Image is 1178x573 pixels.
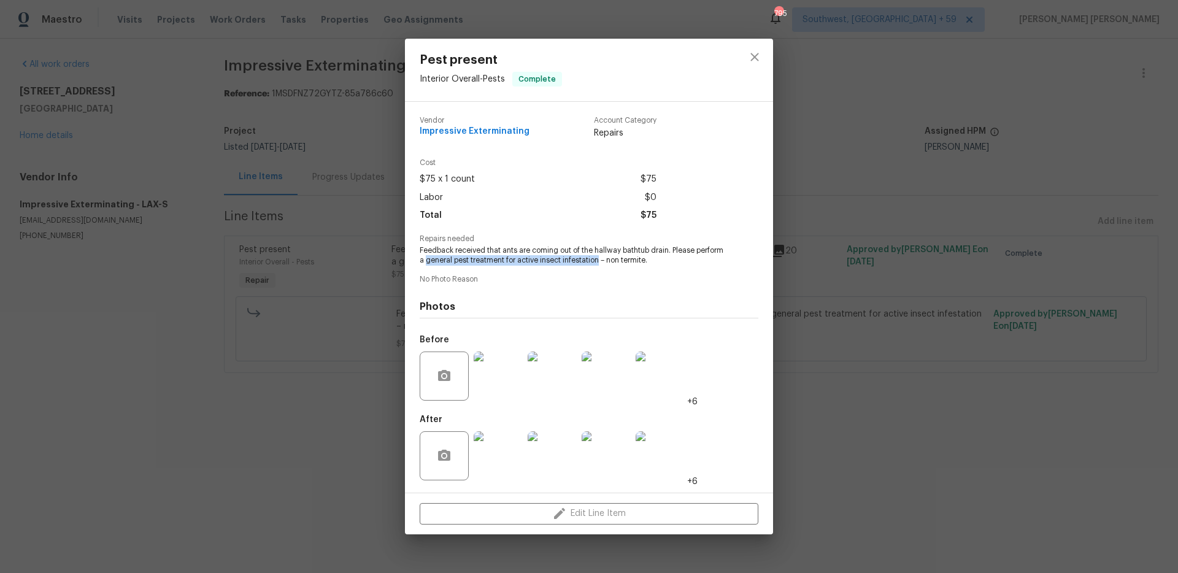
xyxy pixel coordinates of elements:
span: Impressive Exterminating [420,127,529,136]
span: Feedback received that ants are coming out of the hallway bathtub drain. Please perform a general... [420,245,725,266]
span: Interior Overall - Pests [420,75,505,83]
span: Total [420,207,442,225]
span: No Photo Reason [420,275,758,283]
span: $75 [641,171,656,188]
span: +6 [687,475,698,488]
span: +6 [687,396,698,408]
span: $75 x 1 count [420,171,475,188]
span: Pest present [420,53,562,67]
span: Repairs [594,127,656,139]
span: Vendor [420,117,529,125]
span: $0 [645,189,656,207]
h5: After [420,415,442,424]
span: Cost [420,159,656,167]
button: close [740,42,769,72]
span: Account Category [594,117,656,125]
div: 795 [774,7,783,20]
span: Labor [420,189,443,207]
h4: Photos [420,301,758,313]
span: Repairs needed [420,235,758,243]
h5: Before [420,336,449,344]
span: Complete [514,73,561,85]
span: $75 [641,207,656,225]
